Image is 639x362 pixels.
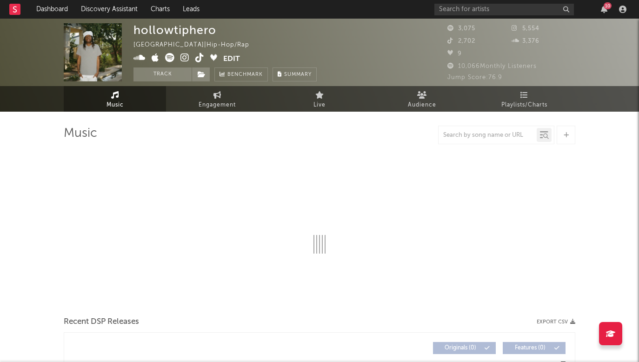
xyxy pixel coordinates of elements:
[313,100,326,111] span: Live
[223,53,240,65] button: Edit
[509,345,552,351] span: Features ( 0 )
[433,342,496,354] button: Originals(0)
[214,67,268,81] a: Benchmark
[601,6,607,13] button: 10
[447,63,537,69] span: 10,066 Monthly Listeners
[434,4,574,15] input: Search for artists
[371,86,473,112] a: Audience
[439,132,537,139] input: Search by song name or URL
[512,38,539,44] span: 3,376
[447,26,475,32] span: 3,075
[501,100,547,111] span: Playlists/Charts
[268,86,371,112] a: Live
[512,26,539,32] span: 5,554
[227,69,263,80] span: Benchmark
[106,100,124,111] span: Music
[439,345,482,351] span: Originals ( 0 )
[273,67,317,81] button: Summary
[284,72,312,77] span: Summary
[503,342,566,354] button: Features(0)
[133,40,260,51] div: [GEOGRAPHIC_DATA] | Hip-Hop/Rap
[64,316,139,328] span: Recent DSP Releases
[199,100,236,111] span: Engagement
[473,86,575,112] a: Playlists/Charts
[447,38,475,44] span: 2,702
[133,67,192,81] button: Track
[447,51,462,57] span: 9
[64,86,166,112] a: Music
[133,23,216,37] div: hollowtiphero
[604,2,612,9] div: 10
[408,100,436,111] span: Audience
[447,74,502,80] span: Jump Score: 76.9
[537,319,575,325] button: Export CSV
[166,86,268,112] a: Engagement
